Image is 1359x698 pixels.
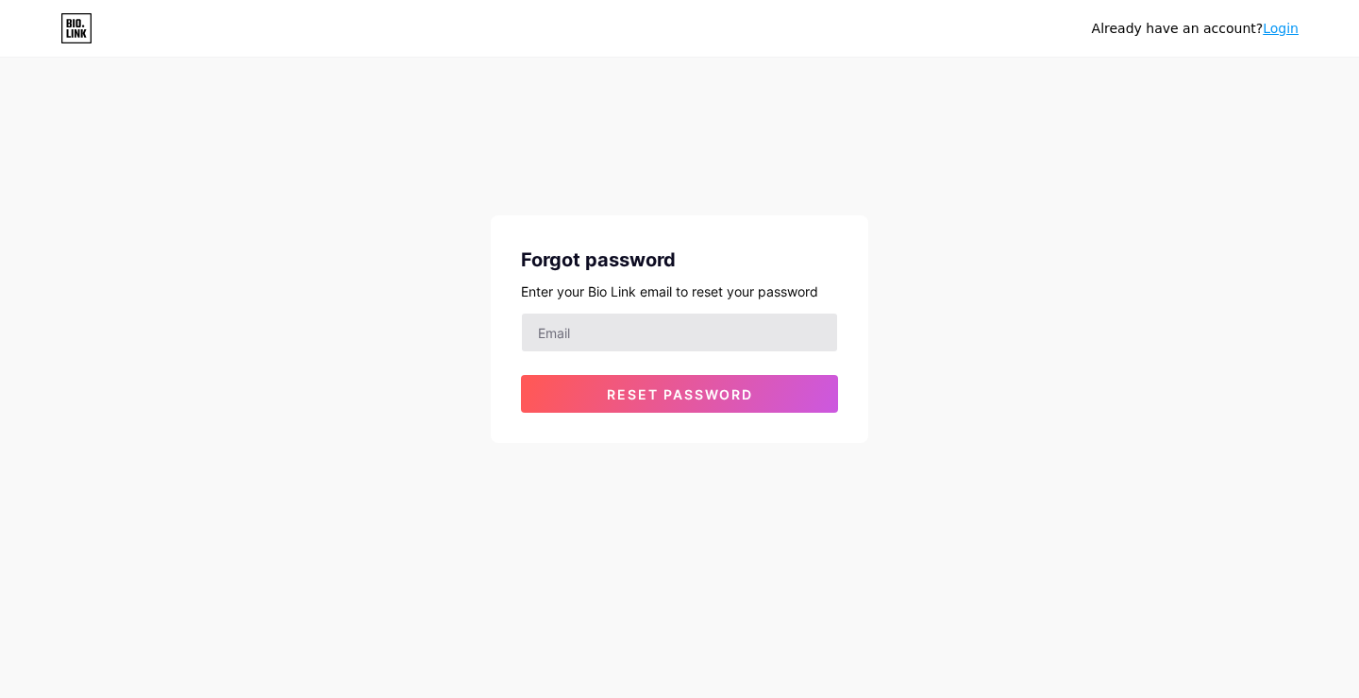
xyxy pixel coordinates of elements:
div: Forgot password [521,246,838,274]
div: Already have an account? [1092,19,1299,39]
span: Reset password [607,386,753,402]
button: Reset password [521,375,838,413]
a: Login [1263,21,1299,36]
div: Enter your Bio Link email to reset your password [521,281,838,301]
input: Email [522,314,837,351]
